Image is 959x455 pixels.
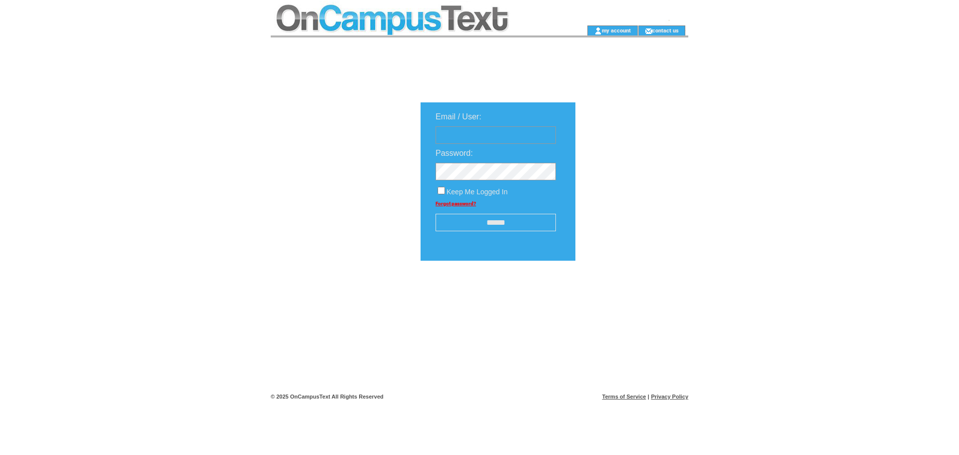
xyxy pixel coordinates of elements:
span: © 2025 OnCampusText All Rights Reserved [271,394,384,400]
img: account_icon.gif;jsessionid=89393CFB2A2D5347015DF377BB7FA037 [594,27,602,35]
a: my account [602,27,631,33]
span: Keep Me Logged In [447,188,507,196]
img: transparent.png;jsessionid=89393CFB2A2D5347015DF377BB7FA037 [604,286,654,298]
a: contact us [652,27,679,33]
a: Terms of Service [602,394,646,400]
span: | [648,394,649,400]
img: contact_us_icon.gif;jsessionid=89393CFB2A2D5347015DF377BB7FA037 [645,27,652,35]
span: Email / User: [436,112,481,121]
span: Password: [436,149,473,157]
a: Forgot password? [436,201,476,206]
a: Privacy Policy [651,394,688,400]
